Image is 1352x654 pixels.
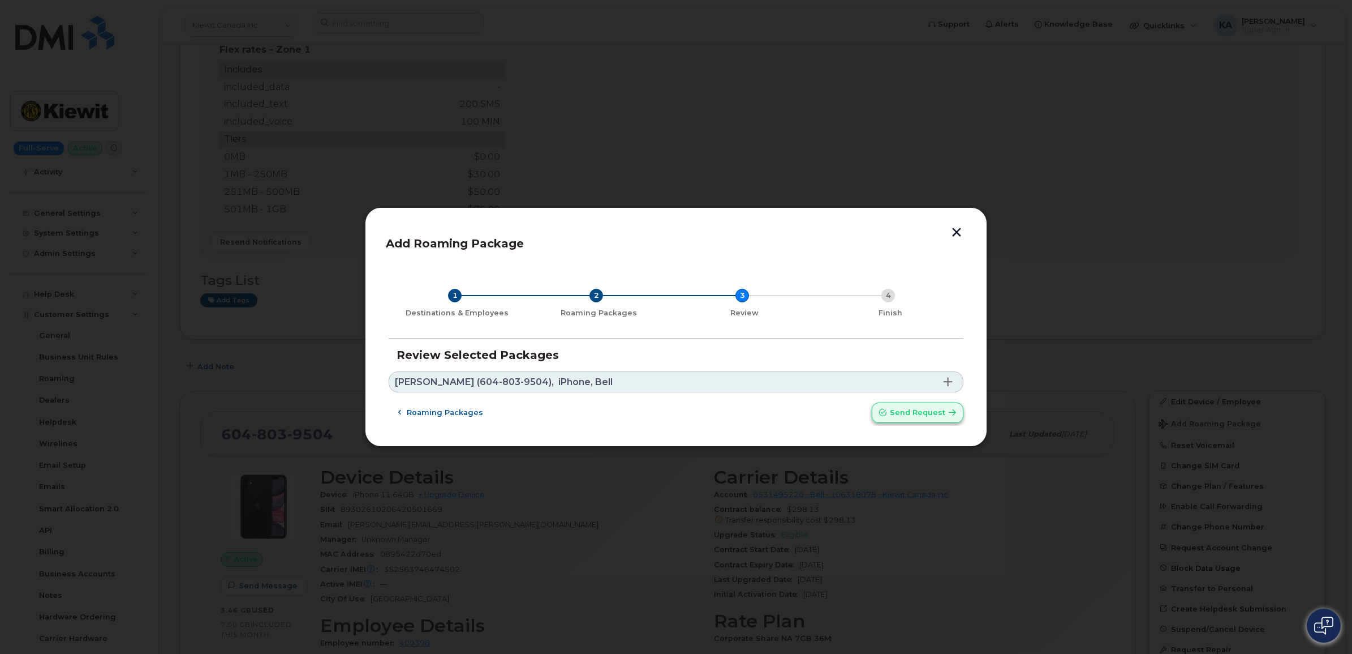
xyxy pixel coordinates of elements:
span: [PERSON_NAME] (604-803-9504), [395,378,554,387]
span: Add Roaming Package [386,237,524,250]
button: Roaming packages [389,403,493,423]
div: 1 [448,289,462,302]
div: 2 [589,289,603,302]
span: Send request [890,407,945,418]
div: Destinations & Employees [393,309,521,318]
a: [PERSON_NAME] (604-803-9504),iPhone, Bell [389,371,963,392]
div: Roaming Packages [530,309,667,318]
img: Open chat [1314,617,1333,635]
div: Finish [822,309,959,318]
span: Roaming packages [407,407,483,418]
div: 4 [881,289,895,302]
h3: Review Selected Packages [397,349,955,361]
span: iPhone, Bell [558,378,613,387]
button: Send request [872,403,963,423]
